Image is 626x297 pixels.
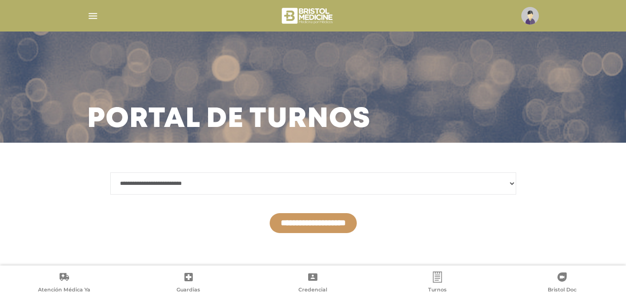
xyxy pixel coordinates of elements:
[87,107,371,132] h3: Portal de turnos
[298,286,327,295] span: Credencial
[548,286,576,295] span: Bristol Doc
[521,7,539,25] img: profile-placeholder.svg
[2,272,126,295] a: Atención Médica Ya
[251,272,375,295] a: Credencial
[38,286,90,295] span: Atención Médica Ya
[177,286,200,295] span: Guardias
[87,10,99,22] img: Cober_menu-lines-white.svg
[500,272,624,295] a: Bristol Doc
[126,272,251,295] a: Guardias
[375,272,500,295] a: Turnos
[280,5,335,27] img: bristol-medicine-blanco.png
[428,286,447,295] span: Turnos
